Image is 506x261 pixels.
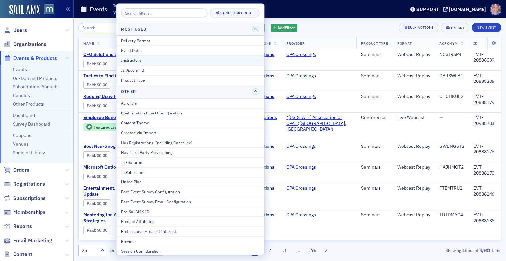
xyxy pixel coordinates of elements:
[83,115,206,121] a: Employee Benefit Plan Audit Deep Dive: Live Q&A
[286,239,316,245] a: CPA Crossings
[116,99,264,108] button: Acronym
[116,236,264,246] button: Provider
[97,174,107,179] span: $0.00
[13,113,35,118] a: Dashboard
[473,94,496,105] div: EVT-20888179
[210,8,259,17] button: Condition Group
[108,247,125,253] label: per page
[4,55,57,62] a: Events & Products
[83,173,110,180] div: Paid: 0 - $0
[150,3,180,8] p: Paid Registrations
[286,115,352,132] a: *[US_STATE] Association of CPAs ([GEOGRAPHIC_DATA], [GEOGRAPHIC_DATA])
[116,46,264,55] button: Event Date
[439,144,464,149] div: GWBNGST2
[473,41,477,46] span: ID
[13,84,59,90] a: Subscription Products
[264,245,275,256] button: 2
[87,174,97,179] span: :
[13,121,50,127] a: Survey Dashboard
[4,27,27,34] a: Users
[478,247,491,253] strong: 4,931
[397,239,430,245] div: Webcast Replay
[473,185,496,197] div: EVT-20888146
[83,199,110,207] div: Paid: 0 - $0
[87,82,97,87] span: :
[473,52,496,63] div: EVT-20888099
[490,4,501,15] span: Profile
[365,247,501,253] div: Showing out of items
[286,212,316,218] a: CPA Crossings
[473,73,496,84] div: EVT-20888205
[408,26,434,29] div: Bulk Actions
[286,52,328,58] span: CPA Crossings
[82,247,96,254] div: 25
[121,159,259,165] div: Is Featured
[4,195,46,202] a: Subscriptions
[116,138,264,147] button: Has Registrations (Including Cancelled)
[87,82,95,87] a: Paid
[116,187,264,197] button: Post-Event Survey Configuration
[13,101,44,107] a: Other Products
[97,228,107,233] span: $0.00
[361,212,388,218] div: Seminars
[87,174,95,179] a: Paid
[87,103,97,108] span: :
[13,223,32,230] span: Reports
[97,153,107,158] span: $0.00
[83,41,94,46] span: Name
[361,73,388,79] div: Seminars
[13,195,46,202] span: Subscriptions
[4,180,45,188] a: Registrations
[83,239,194,245] span: Hot Topics Accounting Update
[87,228,97,233] span: :
[13,92,30,98] a: Bundles
[286,52,316,58] a: CPA Crossings
[361,239,388,245] div: Seminars
[83,94,194,100] a: Keeping Up with the FASB
[397,41,412,46] span: Format
[286,185,328,191] span: CPA Crossings
[116,216,264,226] button: Product Attributes
[83,144,194,149] a: Best Non-Google Search Tools for Accountants
[286,212,328,218] span: CPA Crossings
[83,212,206,224] span: Mastering the Art of Conflict: CPA Transformative Strategies
[87,201,95,206] a: Paid
[121,228,259,234] div: Professional Areas of Interest
[277,25,295,31] span: Add Filter
[83,81,110,89] div: Paid: 0 - $0
[220,11,253,15] div: Condition Group
[286,41,305,46] span: Provider
[13,141,29,147] a: Venues
[449,6,486,12] div: [DOMAIN_NAME]
[116,167,264,177] button: Is Published
[87,201,97,206] span: :
[83,102,110,110] div: Paid: 0 - $0
[116,147,264,157] button: Has Third Party Provisioning
[9,5,40,15] a: SailAMX
[87,153,95,158] a: Paid
[439,73,464,79] div: CBRSWLB1
[439,164,464,170] div: HAJHMOT2
[90,5,107,13] h1: Events
[361,94,388,100] div: Seminars
[397,185,430,191] div: Webcast Replay
[116,65,264,75] button: Is Upcoming
[83,52,194,58] span: CFO Solutions to IRS Problems
[286,144,328,149] span: CPA Crossings
[361,144,388,149] div: Seminars
[4,209,45,216] a: Memberships
[121,199,259,205] div: Post-Event Survey Email Configuration
[40,4,54,16] a: View Homepage
[231,3,246,8] p: Net
[439,239,464,245] div: ESJLHTU2
[439,41,458,46] span: Acronym
[83,73,195,79] a: Tactics to Find Work Life Balance in a Complex World
[4,223,32,230] a: Reports
[286,239,328,245] span: CPA Crossings
[286,164,328,170] span: CPA Crossings
[399,23,438,32] button: Bulk Actions
[116,246,264,256] button: Session Configuration
[121,8,207,17] input: Search filters...
[286,164,316,170] a: CPA Crossings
